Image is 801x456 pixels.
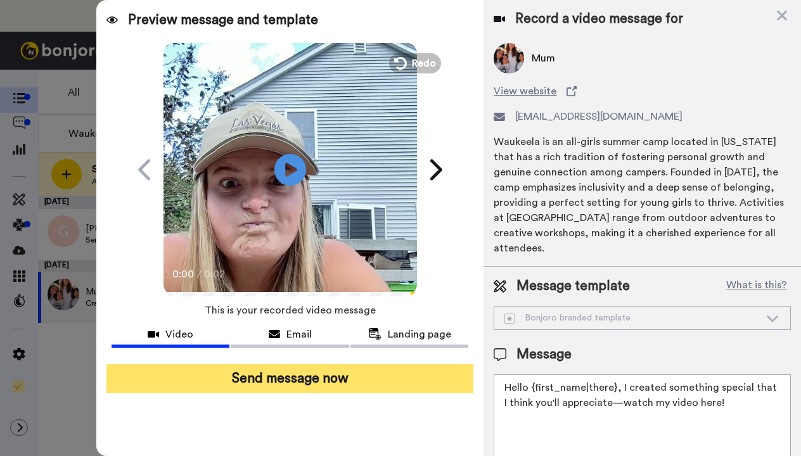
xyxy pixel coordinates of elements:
span: Message template [516,277,630,296]
div: Bonjoro branded template [504,312,760,324]
div: Waukeela is an all-girls summer camp located in [US_STATE] that has a rich tradition of fostering... [494,134,791,256]
span: 0:00 [172,267,195,282]
span: This is your recorded video message [205,296,376,324]
span: Message [516,345,572,364]
span: 0:02 [204,267,226,282]
img: demo-template.svg [504,313,515,324]
span: [EMAIL_ADDRESS][DOMAIN_NAME] [515,109,682,124]
button: Send message now [106,364,474,393]
span: Landing page [388,327,451,342]
span: Email [286,327,312,342]
span: Video [165,327,193,342]
span: / [197,267,202,282]
button: What is this? [722,277,791,296]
